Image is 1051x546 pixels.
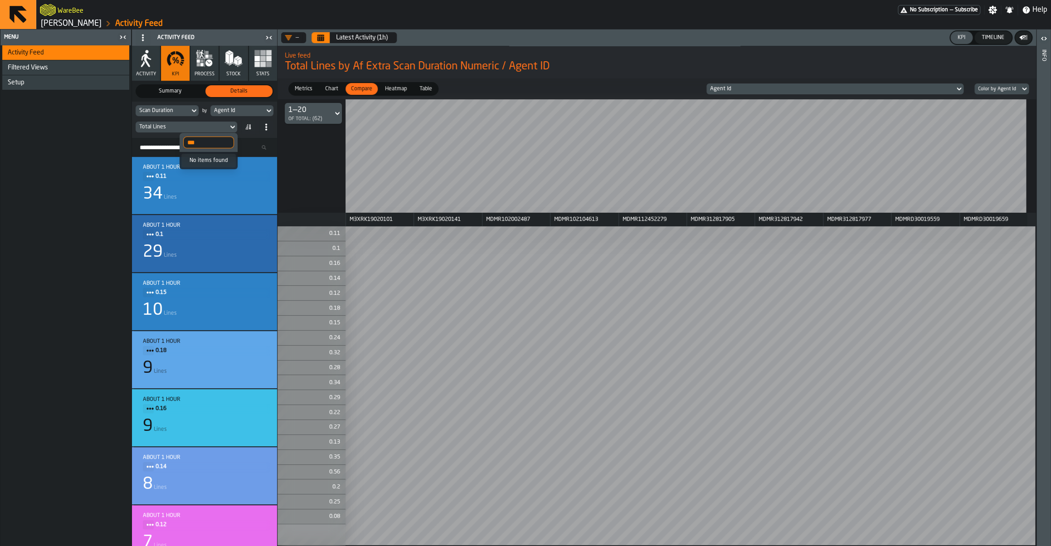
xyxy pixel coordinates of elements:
[288,105,322,116] div: 1—20
[154,484,167,491] span: Lines
[379,82,413,96] label: button-switch-multi-Heatmap
[143,222,270,239] div: Title
[138,87,202,95] span: Summary
[164,310,177,317] span: Lines
[950,7,953,13] span: —
[482,213,550,226] div: day: MDMR102002487
[345,213,413,226] div: day: M3XRK19020101
[291,85,316,93] span: Metrics
[277,375,345,390] div: 0.34
[181,154,236,167] div: No items found
[336,34,388,41] div: Latest Activity (1h)
[550,213,618,226] div: day: MDMR102104613
[277,271,345,286] div: 0.14
[164,252,177,258] span: Lines
[143,164,270,171] div: about 1 hour
[974,31,1012,44] button: button-Timeline
[413,82,438,96] label: button-switch-multi-Table
[277,405,345,420] div: 0.22
[143,280,270,287] div: Start: 9/18/2025, 8:49:46 AM - End: 9/18/2025, 9:38:36 AM
[40,18,544,29] nav: Breadcrumb
[345,82,379,96] label: button-switch-multi-Compare
[277,286,345,301] div: 0.12
[292,499,340,505] span: 0.25
[204,84,273,98] label: button-switch-multi-Details
[139,107,186,114] div: DropdownMenuValue-afExtraScanDurationNumeric
[380,83,412,95] div: thumb
[277,301,345,316] div: 0.18
[164,194,177,200] span: Lines
[0,29,131,45] header: Menu
[214,107,261,114] div: DropdownMenuValue-agentId
[143,396,270,414] div: Title
[1041,48,1047,544] div: Info
[277,331,345,346] div: 0.24
[143,359,153,377] div: 9
[289,350,340,356] span: 0.32
[143,338,270,345] div: about 1 hour
[277,226,345,241] div: 0.11
[292,380,340,386] span: 0.34
[292,454,340,460] span: 0.35
[139,124,224,130] div: DropdownMenuValue-eventsCount
[414,213,481,226] div: day: M3XRK19020141
[289,260,340,267] span: 0.16
[180,133,238,167] ul: dropdown-menu
[256,71,269,77] span: Stats
[205,85,272,97] div: thumb
[277,465,345,480] div: 0.56
[41,19,102,29] a: link-to-/wh/i/1653e8cc-126b-480f-9c47-e01e76aa4a88/simulations
[277,256,345,271] div: 0.16
[132,331,277,388] div: stat-
[143,301,163,319] div: 10
[891,213,959,226] div: day: MDMRD30019559
[321,85,342,93] span: Chart
[289,335,340,341] span: 0.24
[195,71,214,77] span: process
[143,280,270,287] div: about 1 hour
[143,280,270,297] div: Title
[156,462,263,472] span: 0.14
[210,105,273,116] div: DropdownMenuValue-agentId
[285,103,342,124] div: DropdownMenuValue-1
[978,34,1008,41] div: Timeline
[289,275,340,282] span: 0.14
[202,108,207,113] div: by
[706,83,963,94] div: DropdownMenuValue-agentId
[331,29,393,47] button: Select date range
[277,241,345,256] div: 0.1
[710,86,951,92] div: DropdownMenuValue-agentId
[156,171,263,181] span: 0.11
[289,230,340,237] span: 0.11
[8,64,48,71] span: Filtered Views
[277,450,345,465] div: 0.35
[954,34,969,41] div: KPI
[950,31,973,44] button: button-KPI
[1015,31,1032,44] button: button-
[277,509,345,524] div: 0.08
[143,417,153,435] div: 9
[277,46,1036,78] div: title-Total Lines by Af Extra Scan Duration Numeric / Agent ID
[955,7,978,13] span: Subscribe
[277,346,345,361] div: 0.32
[143,222,270,229] div: about 1 hour
[288,82,319,96] label: button-switch-multi-Metrics
[132,157,277,214] div: stat-
[156,288,263,297] span: 0.15
[1036,29,1051,546] header: Info
[984,5,1001,15] label: button-toggle-Settings
[285,34,299,41] div: DropdownMenuValue-
[172,71,179,77] span: KPI
[263,32,275,43] label: button-toggle-Close me
[132,447,277,504] div: stat-
[143,512,270,530] div: Title
[288,116,322,122] div: (62)
[311,32,397,43] div: Select date range
[58,5,83,15] h2: Sub Title
[414,83,438,95] div: thumb
[207,87,271,95] span: Details
[910,7,948,13] span: No Subscription
[292,439,340,445] span: 0.13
